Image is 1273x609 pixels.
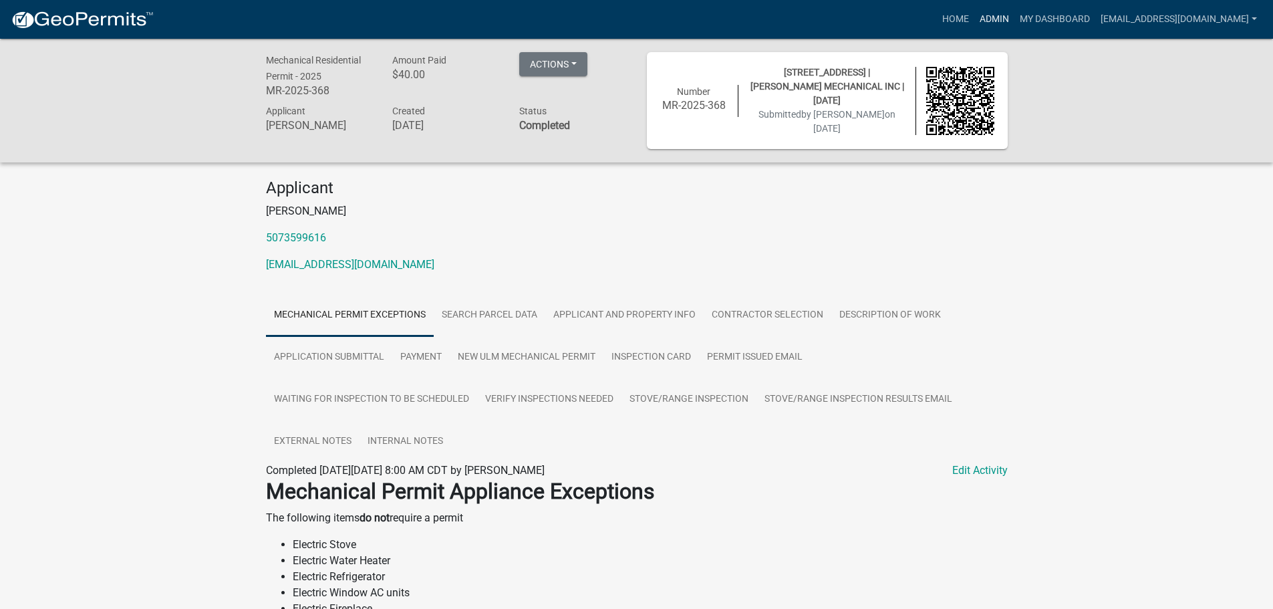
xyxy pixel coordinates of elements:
[293,553,1008,569] li: Electric Water Heater
[704,294,831,337] a: Contractor Selection
[545,294,704,337] a: Applicant and Property Info
[434,294,545,337] a: Search Parcel Data
[392,68,499,81] h6: $40.00
[266,294,434,337] a: Mechanical Permit Exceptions
[937,7,974,32] a: Home
[293,569,1008,585] li: Electric Refrigerator
[266,479,444,504] strong: Mechanical Permit
[266,203,1008,219] p: [PERSON_NAME]
[758,109,895,134] span: Submitted on [DATE]
[293,585,1008,601] li: Electric Window AC units
[974,7,1014,32] a: Admin
[677,86,710,97] span: Number
[519,52,587,76] button: Actions
[392,119,499,132] h6: [DATE]
[519,106,547,116] span: Status
[266,178,1008,198] h4: Applicant
[831,294,949,337] a: Description of Work
[360,420,451,463] a: Internal Notes
[266,378,477,421] a: Waiting for Inspection to be scheduled
[621,378,756,421] a: Stove/Range Inspection
[360,511,390,524] strong: do not
[699,336,811,379] a: Permit Issued Email
[1095,7,1262,32] a: [EMAIL_ADDRESS][DOMAIN_NAME]
[266,258,434,271] a: [EMAIL_ADDRESS][DOMAIN_NAME]
[266,119,373,132] h6: [PERSON_NAME]
[266,420,360,463] a: External Notes
[1014,7,1095,32] a: My Dashboard
[603,336,699,379] a: Inspection Card
[926,67,994,135] img: QR code
[477,378,621,421] a: Verify Inspections Needed
[293,537,1008,553] li: Electric Stove
[392,336,450,379] a: Payment
[750,67,904,106] span: [STREET_ADDRESS] | [PERSON_NAME] MECHANICAL INC | [DATE]
[392,106,425,116] span: Created
[450,479,655,504] strong: Appliance Exceptions
[266,336,392,379] a: Application Submittal
[266,106,305,116] span: Applicant
[266,464,545,477] span: Completed [DATE][DATE] 8:00 AM CDT by [PERSON_NAME]
[519,119,570,132] strong: Completed
[952,463,1008,479] a: Edit Activity
[266,84,373,97] h6: MR-2025-368
[450,336,603,379] a: New Ulm Mechanical Permit
[801,109,885,120] span: by [PERSON_NAME]
[756,378,960,421] a: Stove/Range Inspection Results Email
[266,55,361,82] span: Mechanical Residential Permit - 2025
[266,510,1008,526] p: The following items require a permit
[266,231,326,244] a: 5073599616
[660,99,728,112] h6: MR-2025-368
[392,55,446,66] span: Amount Paid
